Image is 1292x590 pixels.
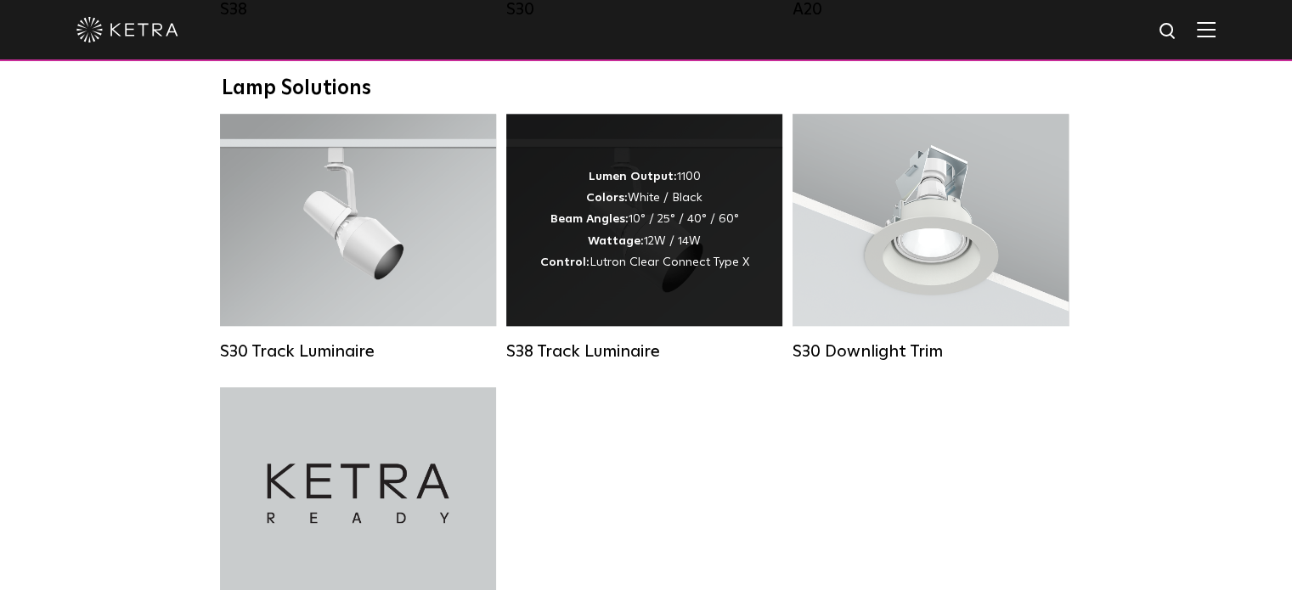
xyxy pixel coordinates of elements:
a: S38 Track Luminaire Lumen Output:1100Colors:White / BlackBeam Angles:10° / 25° / 40° / 60°Wattage... [506,114,782,362]
img: ketra-logo-2019-white [76,17,178,42]
div: S30 Downlight Trim [793,341,1069,362]
a: S30 Downlight Trim S30 Downlight Trim [793,114,1069,362]
img: Hamburger%20Nav.svg [1197,21,1216,37]
strong: Control: [540,256,590,268]
div: 1100 White / Black 10° / 25° / 40° / 60° 12W / 14W [540,166,749,273]
strong: Colors: [586,192,628,204]
strong: Lumen Output: [589,171,677,183]
div: S38 Track Luminaire [506,341,782,362]
span: Lutron Clear Connect Type X [590,256,749,268]
a: S30 Track Luminaire Lumen Output:1100Colors:White / BlackBeam Angles:15° / 25° / 40° / 60° / 90°W... [220,114,496,362]
div: Lamp Solutions [222,76,1071,101]
strong: Wattage: [588,235,644,247]
div: S30 Track Luminaire [220,341,496,362]
img: search icon [1158,21,1179,42]
strong: Beam Angles: [550,213,629,225]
